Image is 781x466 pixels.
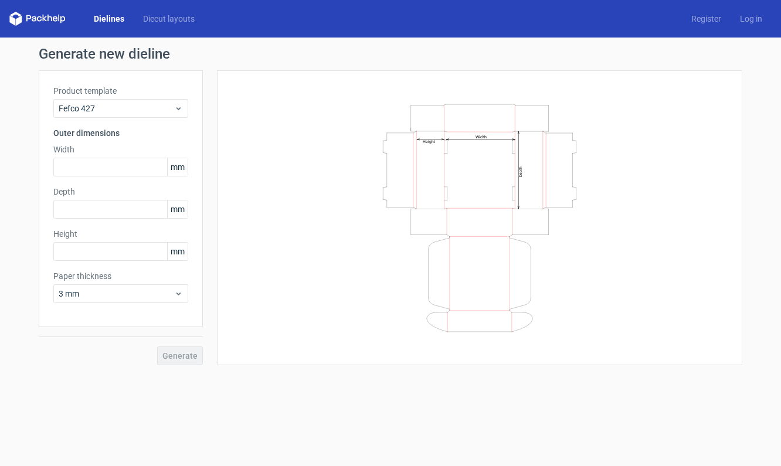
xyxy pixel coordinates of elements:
[53,228,188,240] label: Height
[59,288,174,300] span: 3 mm
[39,47,742,61] h1: Generate new dieline
[134,13,204,25] a: Diecut layouts
[476,134,487,139] text: Width
[53,270,188,282] label: Paper thickness
[423,139,435,144] text: Height
[682,13,731,25] a: Register
[167,243,188,260] span: mm
[53,186,188,198] label: Depth
[167,158,188,176] span: mm
[518,166,523,176] text: Depth
[84,13,134,25] a: Dielines
[53,127,188,139] h3: Outer dimensions
[53,85,188,97] label: Product template
[53,144,188,155] label: Width
[731,13,772,25] a: Log in
[167,200,188,218] span: mm
[59,103,174,114] span: Fefco 427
